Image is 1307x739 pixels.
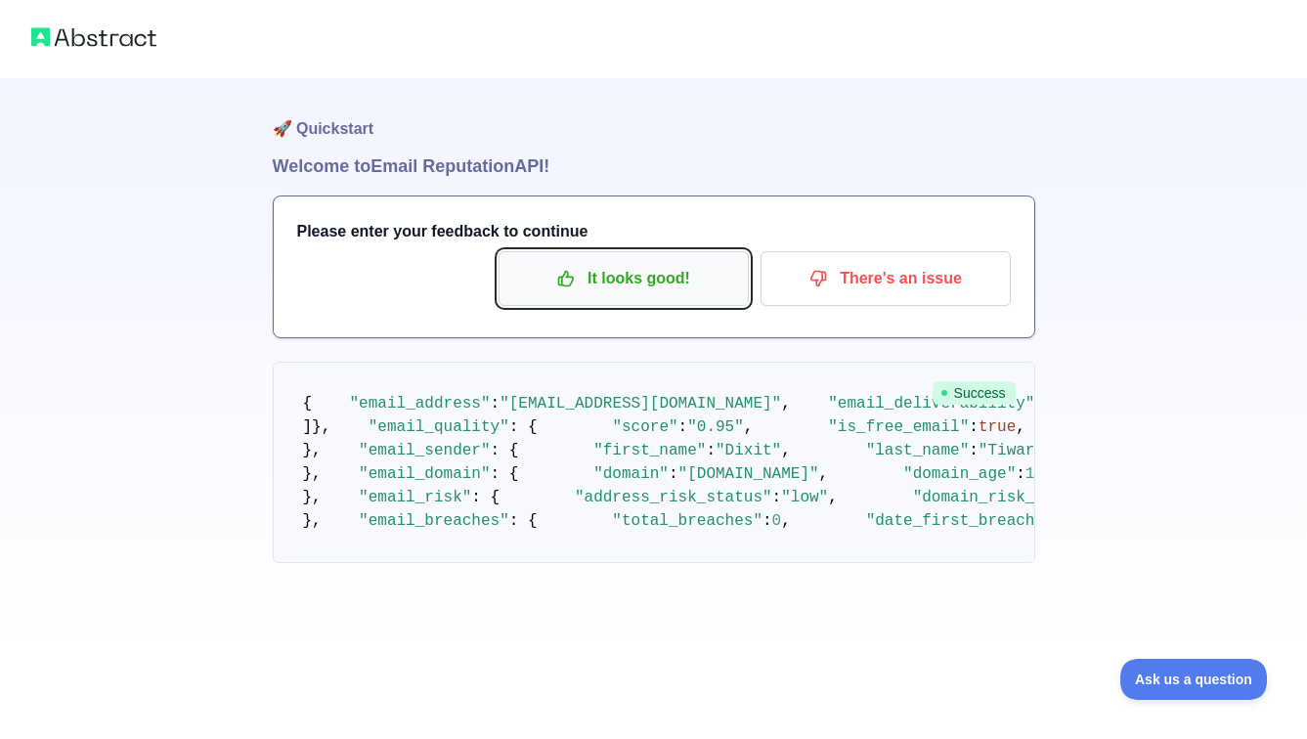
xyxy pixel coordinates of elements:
span: Success [933,381,1016,405]
span: "email_risk" [359,489,471,506]
span: : { [509,418,538,436]
span: "domain_age" [903,465,1016,483]
span: : [706,442,716,459]
span: "email_domain" [359,465,490,483]
span: "Tiwari" [979,442,1054,459]
span: "email_address" [350,395,491,413]
span: , [781,512,791,530]
span: "score" [612,418,677,436]
span: "email_quality" [369,418,509,436]
span: , [1016,418,1025,436]
span: "email_deliverability" [828,395,1034,413]
img: Abstract logo [31,23,156,51]
span: , [819,465,829,483]
h1: 🚀 Quickstart [273,78,1035,152]
span: true [979,418,1016,436]
span: "Dixit" [716,442,781,459]
span: "address_risk_status" [575,489,772,506]
span: "low" [781,489,828,506]
span: "total_breaches" [612,512,762,530]
span: , [744,418,754,436]
span: "0.95" [687,418,744,436]
span: "domain" [593,465,669,483]
span: : [969,418,979,436]
button: There's an issue [761,251,1011,306]
h1: Welcome to Email Reputation API! [273,152,1035,180]
span: : [1016,465,1025,483]
span: : [772,489,782,506]
iframe: Toggle Customer Support [1120,659,1268,700]
span: "domain_risk_status" [913,489,1101,506]
span: "[EMAIL_ADDRESS][DOMAIN_NAME]" [500,395,781,413]
span: : [491,395,501,413]
span: "last_name" [866,442,970,459]
span: 10993 [1025,465,1072,483]
span: "date_first_breached" [866,512,1064,530]
span: "is_free_email" [828,418,969,436]
span: "email_sender" [359,442,490,459]
span: : [762,512,772,530]
span: , [828,489,838,506]
span: : [678,418,688,436]
span: : { [509,512,538,530]
h3: Please enter your feedback to continue [297,220,1011,243]
span: "email_breaches" [359,512,509,530]
span: , [781,442,791,459]
span: { [303,395,313,413]
p: There's an issue [775,262,996,295]
span: : { [491,465,519,483]
span: 0 [772,512,782,530]
span: , [781,395,791,413]
p: It looks good! [513,262,734,295]
span: "first_name" [593,442,706,459]
span: : [669,465,678,483]
span: : { [471,489,500,506]
button: It looks good! [499,251,749,306]
span: : [969,442,979,459]
span: "[DOMAIN_NAME]" [678,465,819,483]
span: : { [491,442,519,459]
